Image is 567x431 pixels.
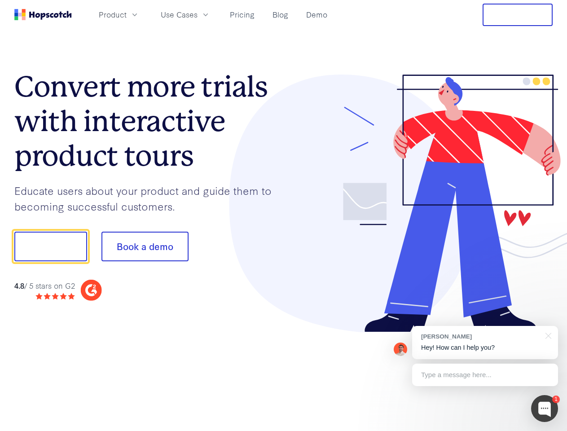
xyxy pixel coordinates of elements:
span: Product [99,9,127,20]
p: Educate users about your product and guide them to becoming successful customers. [14,183,284,214]
button: Product [93,7,145,22]
a: Home [14,9,72,20]
a: Demo [303,7,331,22]
button: Free Trial [483,4,553,26]
span: Use Cases [161,9,198,20]
div: 1 [552,396,560,403]
img: Mark Spera [394,343,407,356]
p: Hey! How can I help you? [421,343,549,352]
strong: 4.8 [14,280,24,290]
div: / 5 stars on G2 [14,280,75,291]
button: Use Cases [155,7,215,22]
button: Show me! [14,232,87,261]
div: Type a message here... [412,364,558,386]
div: [PERSON_NAME] [421,332,540,341]
button: Book a demo [101,232,189,261]
a: Blog [269,7,292,22]
h1: Convert more trials with interactive product tours [14,70,284,173]
a: Pricing [226,7,258,22]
